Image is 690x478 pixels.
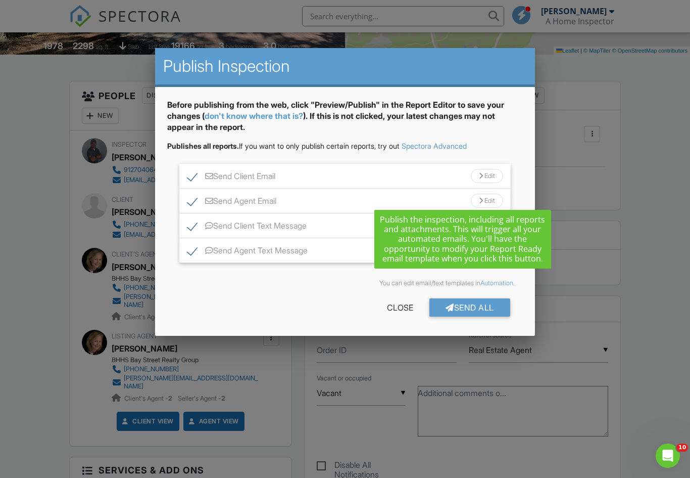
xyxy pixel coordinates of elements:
strong: Publishes all reports. [167,142,239,150]
iframe: Intercom live chat [656,444,680,468]
div: Edit [471,219,503,233]
div: Edit [471,169,503,183]
div: Send All [429,298,510,317]
a: Spectora Advanced [402,142,467,150]
span: 10 [676,444,688,452]
a: Automation [480,279,513,287]
div: Before publishing from the web, click "Preview/Publish" in the Report Editor to save your changes... [167,99,522,141]
label: Send Agent Email [187,196,276,209]
label: Send Client Email [187,171,275,184]
div: You can edit email/text templates in . [175,279,514,287]
label: Send Client Text Message [187,221,307,234]
h2: Publish Inspection [163,56,526,76]
label: Send Agent Text Message [187,246,308,258]
a: don't know where that is? [205,111,303,121]
div: Close [371,298,429,317]
span: If you want to only publish certain reports, try out [167,142,400,150]
div: Edit [471,243,503,257]
div: Edit [471,194,503,208]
